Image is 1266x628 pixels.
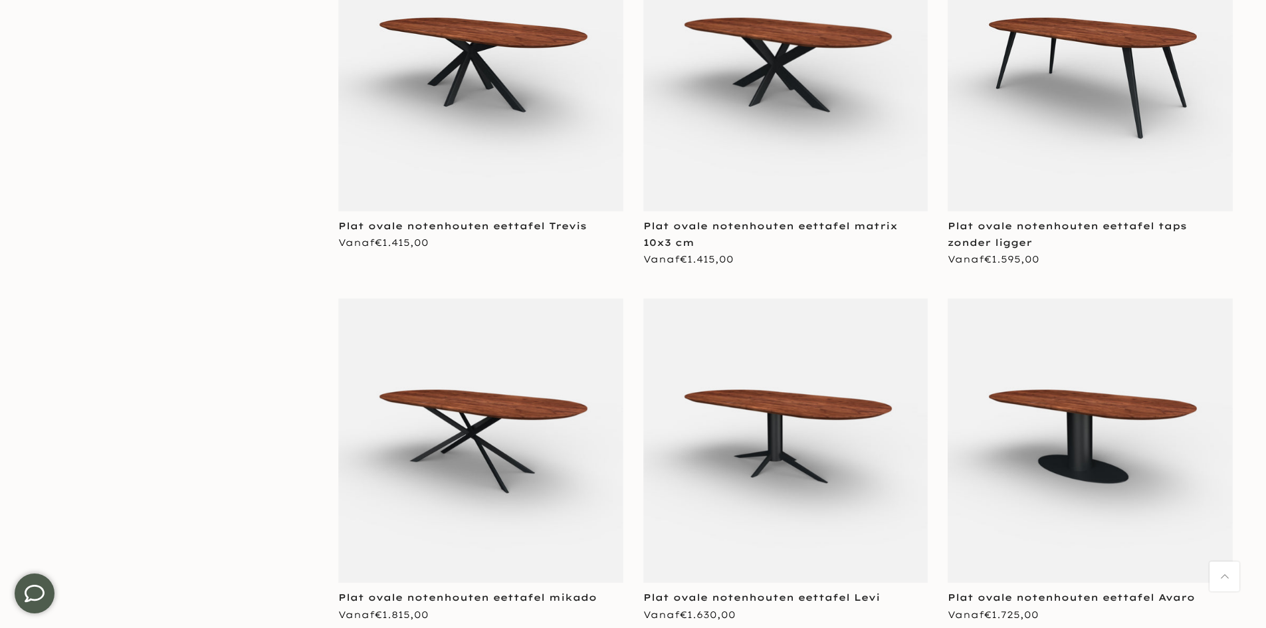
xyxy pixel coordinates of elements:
[643,609,736,621] span: Vanaf
[338,609,429,621] span: Vanaf
[1,560,68,627] iframe: toggle-frame
[984,609,1039,621] span: €1.725,00
[948,253,1039,265] span: Vanaf
[375,609,429,621] span: €1.815,00
[338,237,429,249] span: Vanaf
[338,591,597,603] a: Plat ovale notenhouten eettafel mikado
[1210,562,1239,591] a: Terug naar boven
[643,591,880,603] a: Plat ovale notenhouten eettafel Levi
[680,253,734,265] span: €1.415,00
[375,237,429,249] span: €1.415,00
[643,220,898,249] a: Plat ovale notenhouten eettafel matrix 10x3 cm
[948,609,1039,621] span: Vanaf
[984,253,1039,265] span: €1.595,00
[948,591,1195,603] a: Plat ovale notenhouten eettafel Avaro
[643,253,734,265] span: Vanaf
[948,220,1187,249] a: Plat ovale notenhouten eettafel taps zonder ligger
[338,220,587,232] a: Plat ovale notenhouten eettafel Trevis
[680,609,736,621] span: €1.630,00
